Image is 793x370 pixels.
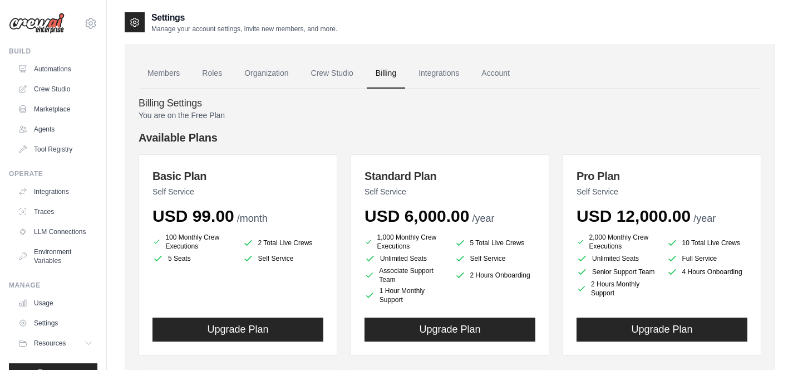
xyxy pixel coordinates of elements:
span: USD 6,000.00 [365,207,469,225]
h4: Billing Settings [139,98,761,110]
p: Manage your account settings, invite new members, and more. [151,25,337,33]
p: You are on the Free Plan [139,110,761,121]
a: Automations [13,60,97,78]
li: Unlimited Seats [577,253,658,264]
a: LLM Connections [13,223,97,241]
button: Upgrade Plan [365,318,535,342]
li: Unlimited Seats [365,253,446,264]
li: Self Service [243,253,324,264]
li: 2 Total Live Crews [243,235,324,251]
li: 1 Hour Monthly Support [365,286,446,304]
a: Integrations [13,183,97,201]
li: 2,000 Monthly Crew Executions [577,233,658,251]
div: Operate [9,169,97,178]
li: Senior Support Team [577,266,658,277]
h4: Available Plans [139,130,761,145]
span: USD 99.00 [152,207,234,225]
span: /year [693,213,716,224]
a: Agents [13,120,97,138]
a: Roles [193,59,231,89]
h3: Basic Plan [152,168,323,184]
p: Self Service [152,186,323,197]
a: Settings [13,314,97,332]
img: Logo [9,13,65,34]
li: 5 Seats [152,253,234,264]
li: 2 Hours Onboarding [455,266,536,284]
a: Usage [13,294,97,312]
span: USD 12,000.00 [577,207,691,225]
span: /month [237,213,268,224]
li: 1,000 Monthly Crew Executions [365,233,446,251]
a: Billing [367,59,405,89]
a: Crew Studio [302,59,362,89]
a: Crew Studio [13,80,97,98]
button: Upgrade Plan [577,318,747,342]
a: Integrations [410,59,468,89]
button: Upgrade Plan [152,318,323,342]
h3: Standard Plan [365,168,535,184]
a: Tool Registry [13,140,97,158]
li: 2 Hours Monthly Support [577,280,658,298]
a: Marketplace [13,100,97,118]
li: Self Service [455,253,536,264]
div: Manage [9,281,97,290]
h2: Settings [151,11,337,25]
a: Organization [235,59,297,89]
p: Self Service [577,186,747,197]
a: Traces [13,203,97,221]
div: Build [9,47,97,56]
a: Environment Variables [13,243,97,270]
span: Resources [34,339,66,348]
a: Members [139,59,189,89]
h3: Pro Plan [577,168,747,184]
p: Self Service [365,186,535,197]
li: Associate Support Team [365,266,446,284]
a: Account [472,59,519,89]
button: Resources [13,334,97,352]
li: 10 Total Live Crews [667,235,748,251]
li: 4 Hours Onboarding [667,266,748,277]
li: 5 Total Live Crews [455,235,536,251]
li: 100 Monthly Crew Executions [152,233,234,251]
span: /year [472,213,494,224]
li: Full Service [667,253,748,264]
